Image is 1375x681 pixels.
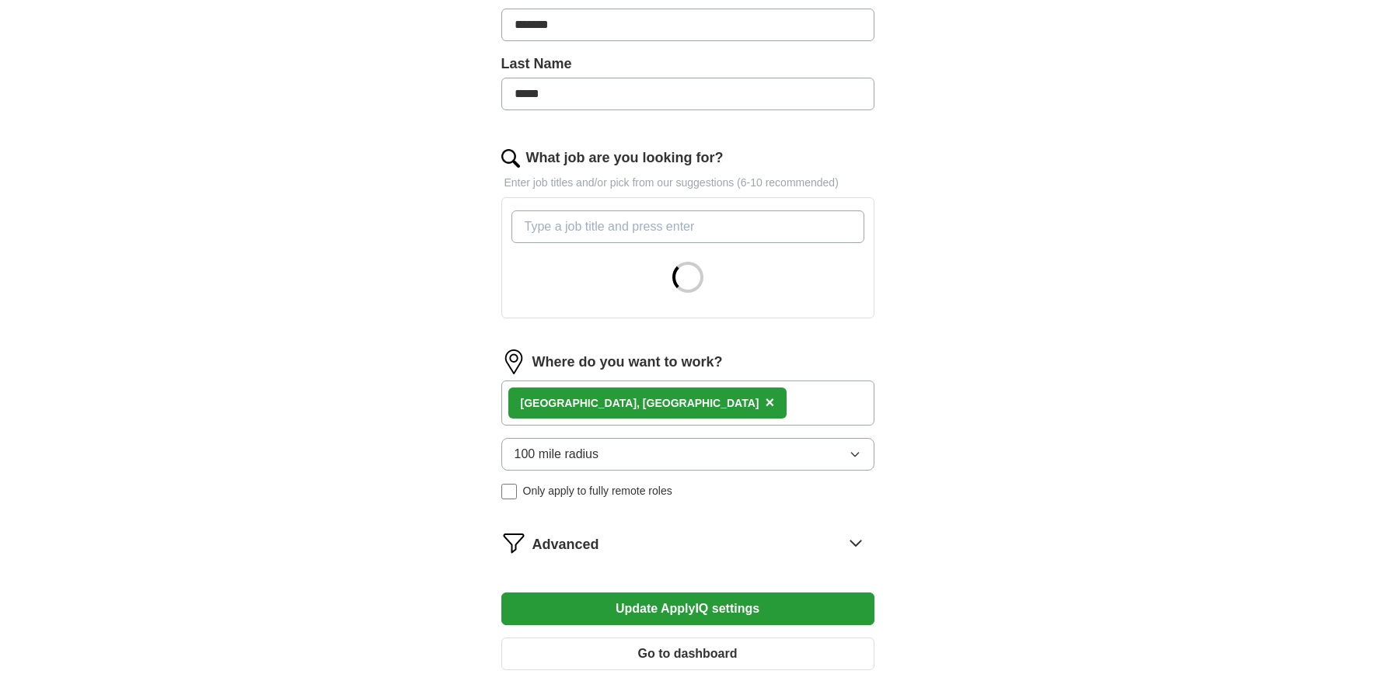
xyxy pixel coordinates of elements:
[526,148,724,169] label: What job are you looking for?
[532,534,599,555] span: Advanced
[501,149,520,168] img: search.png
[521,395,759,412] div: [GEOGRAPHIC_DATA], [GEOGRAPHIC_DATA]
[501,638,874,670] button: Go to dashboard
[501,438,874,471] button: 100 mile radius
[511,210,864,243] input: Type a job title and press enter
[501,175,874,191] p: Enter job titles and/or pick from our suggestions (6-10 recommended)
[501,592,874,625] button: Update ApplyIQ settings
[515,445,599,464] span: 100 mile radius
[765,391,774,415] button: ×
[532,352,723,373] label: Where do you want to work?
[765,394,774,411] span: ×
[501,54,874,75] label: Last Name
[501,349,526,374] img: location.png
[523,483,672,499] span: Only apply to fully remote roles
[501,484,517,499] input: Only apply to fully remote roles
[501,530,526,555] img: filter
